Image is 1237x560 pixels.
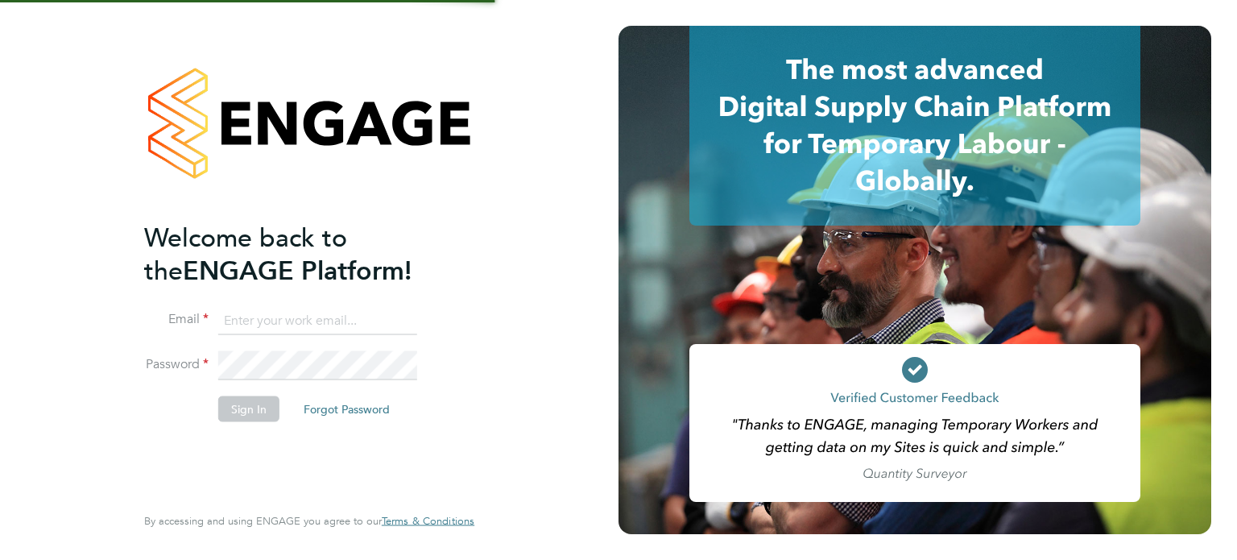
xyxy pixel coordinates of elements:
[144,311,209,328] label: Email
[144,514,474,528] span: By accessing and using ENGAGE you agree to our
[218,396,279,422] button: Sign In
[144,356,209,373] label: Password
[291,396,403,422] button: Forgot Password
[218,306,417,335] input: Enter your work email...
[144,221,458,287] h2: ENGAGE Platform!
[382,515,474,528] a: Terms & Conditions
[144,222,347,286] span: Welcome back to the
